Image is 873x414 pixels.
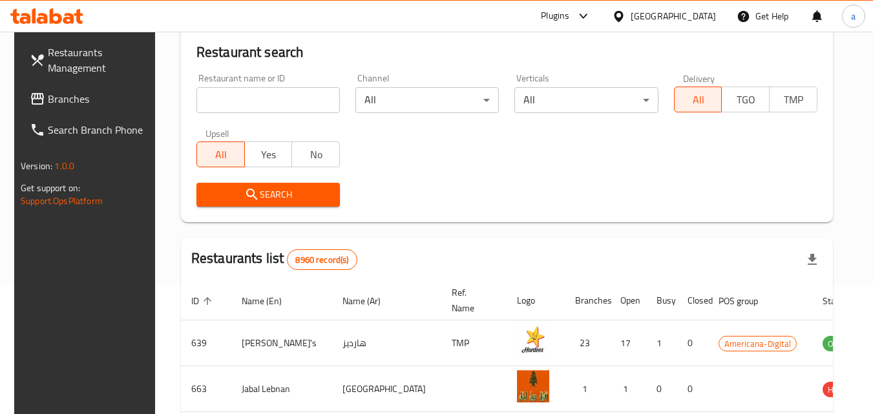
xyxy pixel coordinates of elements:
th: Closed [677,281,708,320]
a: Restaurants Management [19,37,160,83]
span: All [680,90,717,109]
label: Delivery [683,74,715,83]
div: Plugins [541,8,569,24]
img: Hardee's [517,324,549,357]
span: Status [823,293,865,309]
img: Jabal Lebnan [517,370,549,402]
span: Ref. Name [452,285,491,316]
span: Name (Ar) [342,293,397,309]
td: 0 [646,366,677,412]
div: All [355,87,499,113]
span: Version: [21,158,52,174]
span: Restaurants Management [48,45,150,76]
td: 23 [565,320,610,366]
button: TGO [721,87,770,112]
span: Branches [48,91,150,107]
th: Open [610,281,646,320]
button: All [196,141,245,167]
div: Total records count [287,249,357,270]
th: Logo [507,281,565,320]
td: [GEOGRAPHIC_DATA] [332,366,441,412]
h2: Restaurant search [196,43,817,62]
td: 663 [181,366,231,412]
span: HIDDEN [823,382,861,397]
span: Americana-Digital [719,336,796,351]
button: No [291,141,340,167]
td: 639 [181,320,231,366]
button: All [674,87,722,112]
span: No [297,145,335,164]
a: Search Branch Phone [19,114,160,145]
span: Yes [250,145,288,164]
label: Upsell [205,129,229,138]
th: Busy [646,281,677,320]
span: TGO [727,90,764,109]
span: All [202,145,240,164]
h2: Restaurants list [191,249,357,270]
td: Jabal Lebnan [231,366,332,412]
span: Search Branch Phone [48,122,150,138]
div: All [514,87,658,113]
td: [PERSON_NAME]'s [231,320,332,366]
span: Name (En) [242,293,299,309]
span: Search [207,187,330,203]
td: 0 [677,320,708,366]
td: 1 [646,320,677,366]
span: a [851,9,856,23]
button: Yes [244,141,293,167]
span: 1.0.0 [54,158,74,174]
span: POS group [719,293,775,309]
input: Search for restaurant name or ID.. [196,87,340,113]
button: Search [196,183,340,207]
td: 1 [610,366,646,412]
th: Branches [565,281,610,320]
div: Export file [797,244,828,275]
td: هارديز [332,320,441,366]
td: 1 [565,366,610,412]
button: TMP [769,87,817,112]
span: TMP [775,90,812,109]
span: 8960 record(s) [288,254,356,266]
td: TMP [441,320,507,366]
span: ID [191,293,216,309]
a: Support.OpsPlatform [21,192,103,209]
span: Get support on: [21,180,80,196]
td: 17 [610,320,646,366]
div: [GEOGRAPHIC_DATA] [631,9,716,23]
a: Branches [19,83,160,114]
td: 0 [677,366,708,412]
span: OPEN [823,336,854,351]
